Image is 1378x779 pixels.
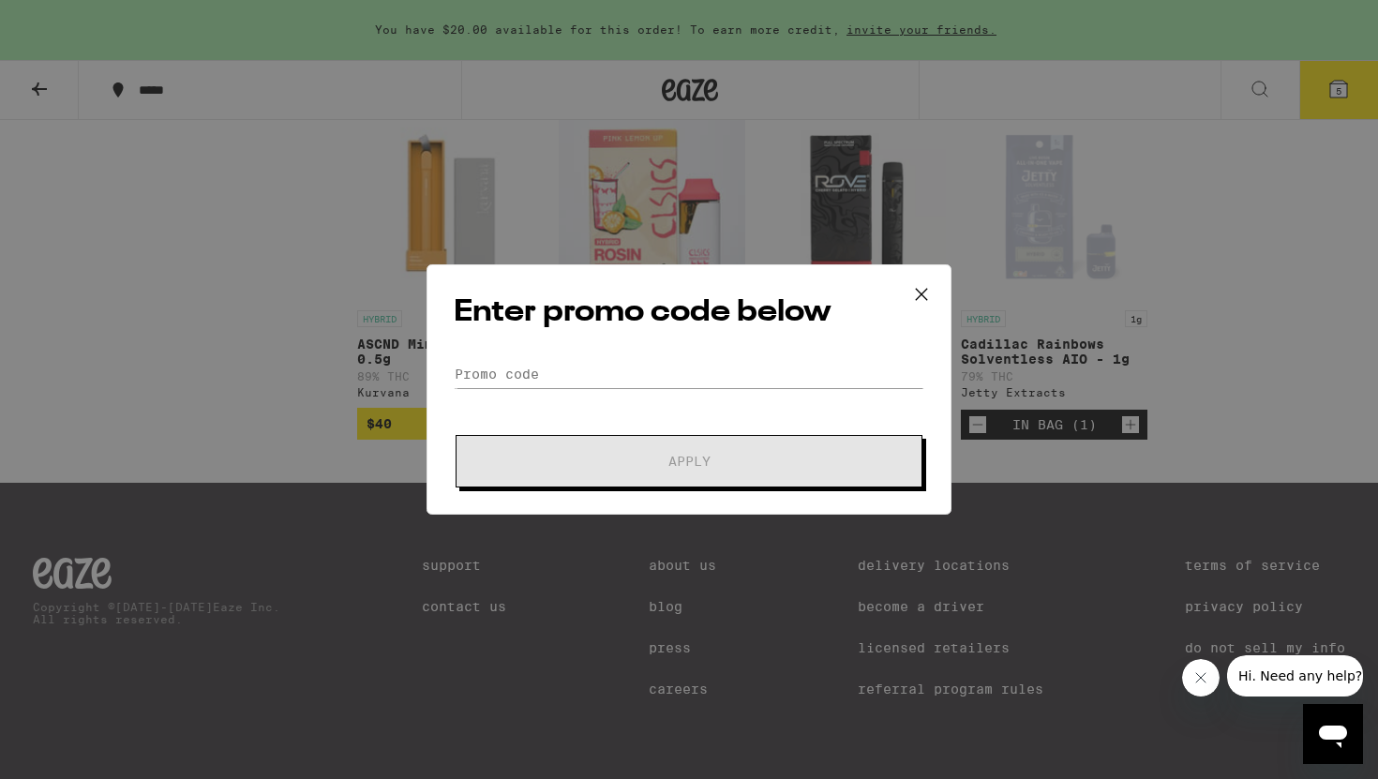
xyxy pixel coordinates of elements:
h2: Enter promo code below [454,292,924,334]
iframe: Close message [1182,659,1220,697]
iframe: Button to launch messaging window [1303,704,1363,764]
span: Apply [668,455,711,468]
button: Apply [456,435,922,487]
iframe: Message from company [1227,655,1363,697]
input: Promo code [454,360,924,388]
